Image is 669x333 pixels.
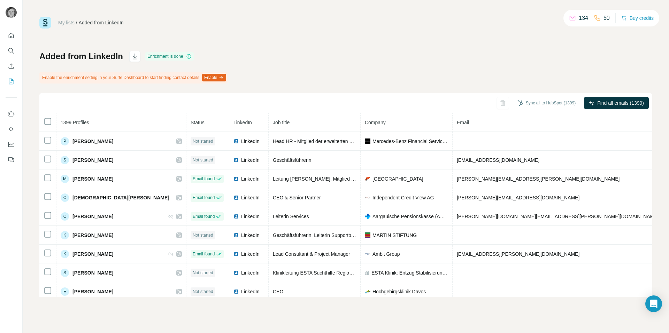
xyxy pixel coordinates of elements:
[241,175,260,182] span: LinkedIn
[193,232,213,238] span: Not started
[457,120,469,125] span: Email
[72,194,169,201] span: [DEMOGRAPHIC_DATA][PERSON_NAME]
[193,176,215,182] span: Email found
[39,72,228,84] div: Enable the enrichment setting in your Surfe Dashboard to start finding contact details
[584,97,649,109] button: Find all emails (1399)
[597,100,644,106] span: Find all emails (1399)
[6,138,17,151] button: Dashboard
[61,269,69,277] div: S
[241,138,260,145] span: LinkedIn
[72,138,113,145] span: [PERSON_NAME]
[273,138,386,144] span: Head HR - Mitglied der erweiterten Geschäftsleitung
[193,213,215,220] span: Email found
[6,75,17,88] button: My lists
[233,251,239,257] img: LinkedIn logo
[6,108,17,120] button: Use Surfe on LinkedIn
[372,232,417,239] span: MARTIN STIFTUNG
[241,232,260,239] span: LinkedIn
[365,232,370,238] img: company-logo
[61,156,69,164] div: S
[372,138,448,145] span: Mercedes-Benz Financial Services [GEOGRAPHIC_DATA] AG
[372,194,434,201] span: Independent Credit View AG
[579,14,588,22] p: 134
[372,288,426,295] span: Hochgebirgsklinik Davos
[202,74,226,81] button: Enable
[193,195,215,201] span: Email found
[365,289,370,294] img: company-logo
[241,288,260,295] span: LinkedIn
[6,29,17,42] button: Quick start
[273,176,396,182] span: Leitung [PERSON_NAME], Mitglied der Geschäftsleitung
[72,232,113,239] span: [PERSON_NAME]
[193,270,213,276] span: Not started
[61,212,69,221] div: C
[457,176,620,182] span: [PERSON_NAME][EMAIL_ADDRESS][PERSON_NAME][DOMAIN_NAME]
[457,251,579,257] span: [EMAIL_ADDRESS][PERSON_NAME][DOMAIN_NAME]
[241,157,260,164] span: LinkedIn
[76,19,77,26] li: /
[233,214,239,219] img: LinkedIn logo
[145,52,194,61] div: Enrichment is done
[365,138,370,144] img: company-logo
[193,157,213,163] span: Not started
[193,138,213,144] span: Not started
[273,157,312,163] span: Geschäftsführerin
[241,194,260,201] span: LinkedIn
[61,250,69,258] div: K
[39,17,51,29] img: Surfe Logo
[61,175,69,183] div: M
[273,120,290,125] span: Job title
[72,213,113,220] span: [PERSON_NAME]
[72,157,113,164] span: [PERSON_NAME]
[233,289,239,294] img: LinkedIn logo
[233,195,239,200] img: LinkedIn logo
[39,51,123,62] h1: Added from LinkedIn
[193,251,215,257] span: Email found
[273,214,309,219] span: Leiterin Services
[61,193,69,202] div: C
[233,270,239,276] img: LinkedIn logo
[233,157,239,163] img: LinkedIn logo
[372,213,448,220] span: Aargauische Pensionskasse (APK)
[372,175,423,182] span: [GEOGRAPHIC_DATA]
[273,232,364,238] span: Geschäftsführerin, Leiterin Supportbereich
[365,214,370,219] img: company-logo
[457,157,539,163] span: [EMAIL_ADDRESS][DOMAIN_NAME]
[457,214,659,219] span: [PERSON_NAME][DOMAIN_NAME][EMAIL_ADDRESS][PERSON_NAME][DOMAIN_NAME]
[513,98,580,108] button: Sync all to HubSpot (1399)
[72,269,113,276] span: [PERSON_NAME]
[457,195,579,200] span: [PERSON_NAME][EMAIL_ADDRESS][DOMAIN_NAME]
[241,251,260,257] span: LinkedIn
[603,14,610,22] p: 50
[233,138,239,144] img: LinkedIn logo
[645,295,662,312] div: Open Intercom Messenger
[372,251,400,257] span: Ambit Group
[191,120,205,125] span: Status
[371,269,448,276] span: ESTA Klinik: Entzug Stabilisierung Therapie
[6,123,17,135] button: Use Surfe API
[72,288,113,295] span: [PERSON_NAME]
[61,231,69,239] div: K
[365,176,370,182] img: company-logo
[273,251,350,257] span: Lead Consultant & Project Manager
[365,195,370,200] img: company-logo
[6,153,17,166] button: Feedback
[233,232,239,238] img: LinkedIn logo
[273,289,283,294] span: CEO
[6,7,17,18] img: Avatar
[365,120,386,125] span: Company
[365,251,370,257] img: company-logo
[61,137,69,145] div: P
[61,120,89,125] span: 1399 Profiles
[79,19,124,26] div: Added from LinkedIn
[6,60,17,72] button: Enrich CSV
[61,287,69,296] div: E
[6,45,17,57] button: Search
[58,20,75,25] a: My lists
[241,213,260,220] span: LinkedIn
[621,13,654,23] button: Buy credits
[233,176,239,182] img: LinkedIn logo
[233,120,252,125] span: LinkedIn
[273,270,404,276] span: Klinikleitung ESTA Suchthilfe Region [GEOGRAPHIC_DATA]
[193,288,213,295] span: Not started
